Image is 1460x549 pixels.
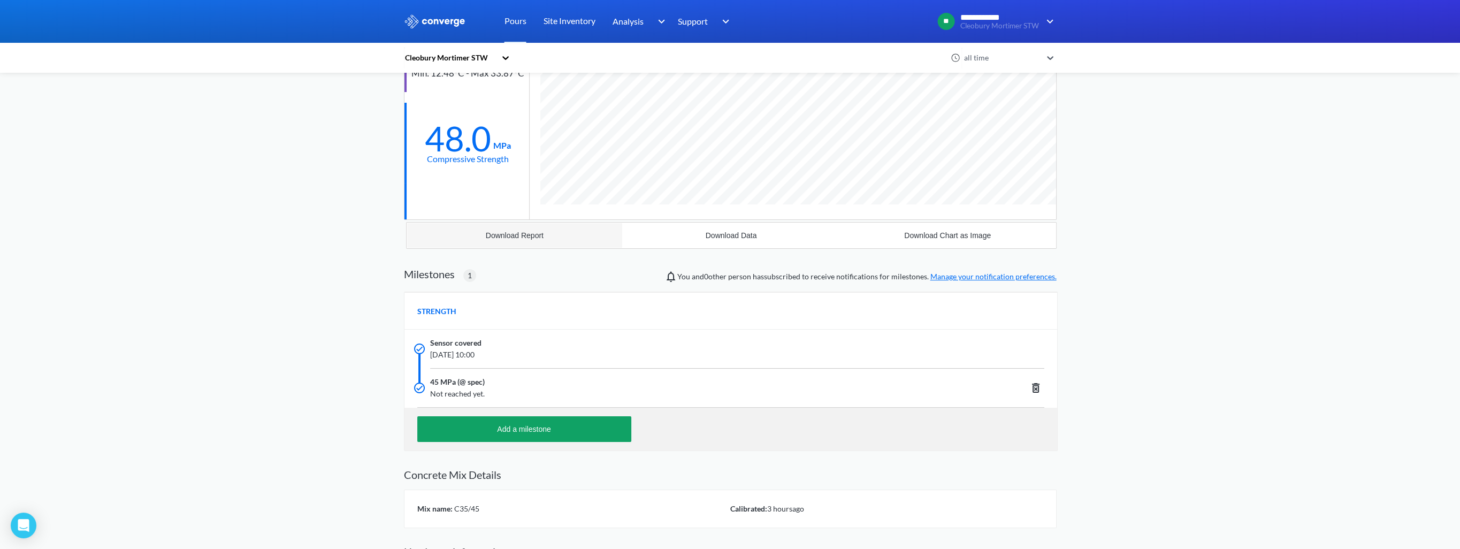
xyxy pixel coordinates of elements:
div: Open Intercom Messenger [11,513,36,538]
span: 3 hours ago [767,504,804,513]
img: downArrow.svg [1039,15,1057,28]
img: logo_ewhite.svg [404,14,466,28]
div: Download Chart as Image [904,231,991,240]
a: Manage your notification preferences. [930,272,1057,281]
button: Download Data [623,223,839,248]
div: all time [961,52,1042,64]
img: icon-clock.svg [951,53,960,63]
img: downArrow.svg [651,15,668,28]
div: 48.0 [425,125,491,152]
div: Cleobury Mortimer STW [404,52,496,64]
span: Cleobury Mortimer STW [960,22,1039,30]
img: downArrow.svg [715,15,732,28]
button: Add a milestone [417,416,631,442]
h2: Concrete Mix Details [404,468,1057,481]
span: C35/45 [453,504,479,513]
div: Download Report [486,231,544,240]
span: STRENGTH [417,306,456,317]
span: Not reached yet. [430,388,915,400]
span: 0 other [704,272,727,281]
h2: Milestones [404,268,455,280]
span: 45 MPa (@ spec) [430,376,485,388]
span: Mix name: [417,504,453,513]
span: Sensor covered [430,337,481,349]
div: Download Data [706,231,757,240]
div: Compressive Strength [427,152,509,165]
span: You and person has subscribed to receive notifications for milestones. [677,271,1057,283]
img: notifications-icon.svg [664,270,677,283]
button: Download Chart as Image [839,223,1056,248]
span: 1 [468,270,472,281]
span: [DATE] 10:00 [430,349,915,361]
span: Support [678,14,708,28]
span: Analysis [613,14,644,28]
span: Calibrated: [730,504,767,513]
div: Min: 12.48°C - Max 33.87°C [411,66,524,81]
button: Download Report [407,223,623,248]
